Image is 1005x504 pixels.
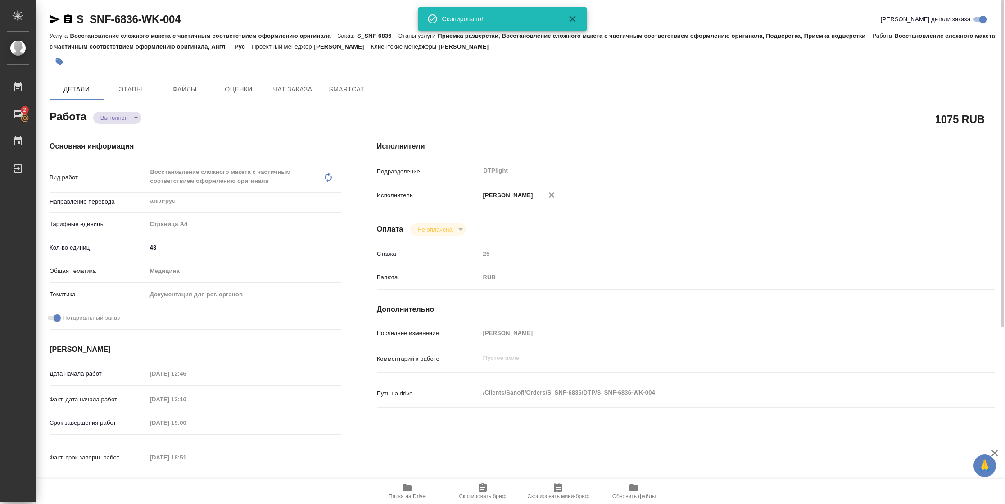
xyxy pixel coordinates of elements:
[77,13,181,25] a: S_SNF-6836-WK-004
[98,114,131,122] button: Выполнен
[2,103,34,126] a: 2
[459,493,506,499] span: Скопировать бриф
[50,267,147,276] p: Общая тематика
[369,479,445,504] button: Папка на Drive
[50,108,86,124] h2: Работа
[314,43,371,50] p: [PERSON_NAME]
[109,84,152,95] span: Этапы
[377,354,480,363] p: Комментарий к работе
[445,479,521,504] button: Скопировать бриф
[338,32,357,39] p: Заказ:
[50,14,60,25] button: Скопировать ссылку для ЯМессенджера
[596,479,672,504] button: Обновить файлы
[377,191,480,200] p: Исполнитель
[562,14,584,24] button: Закрыть
[480,270,944,285] div: RUB
[357,32,398,39] p: S_SNF-6836
[973,454,996,477] button: 🙏
[389,493,426,499] span: Папка на Drive
[50,395,147,404] p: Факт. дата начала работ
[50,344,341,355] h4: [PERSON_NAME]
[480,191,533,200] p: [PERSON_NAME]
[217,84,260,95] span: Оценки
[63,313,120,322] span: Нотариальный заказ
[480,327,944,340] input: Пустое поле
[63,14,73,25] button: Скопировать ссылку
[50,32,70,39] p: Услуга
[410,223,466,236] div: Выполнен
[377,329,480,338] p: Последнее изменение
[438,32,872,39] p: Приемка разверстки, Восстановление сложного макета с частичным соответствием оформлению оригинала...
[527,493,589,499] span: Скопировать мини-бриф
[377,304,995,315] h4: Дополнительно
[377,224,403,235] h4: Оплата
[147,217,341,232] div: Страница А4
[377,250,480,259] p: Ставка
[398,32,438,39] p: Этапы услуги
[542,185,561,205] button: Удалить исполнителя
[163,84,206,95] span: Файлы
[50,369,147,378] p: Дата начала работ
[612,493,656,499] span: Обновить файлы
[377,141,995,152] h4: Исполнители
[881,15,970,24] span: [PERSON_NAME] детали заказа
[50,32,995,50] p: Восстановление сложного макета с частичным соответствием оформлению оригинала, Англ → Рус
[480,385,944,400] textarea: /Clients/Sanofi/Orders/S_SNF-6836/DTP/S_SNF-6836-WK-004
[70,32,337,39] p: Восстановление сложного макета с частичным соответствием оформлению оригинала
[50,243,147,252] p: Кол-во единиц
[377,389,480,398] p: Путь на drive
[50,52,69,72] button: Добавить тэг
[93,112,141,124] div: Выполнен
[50,453,147,462] p: Факт. срок заверш. работ
[147,287,341,302] div: Документация для рег. органов
[377,273,480,282] p: Валюта
[147,416,226,429] input: Пустое поле
[50,477,147,486] p: Срок завершения услуги
[147,263,341,279] div: Медицина
[147,367,226,380] input: Пустое поле
[50,418,147,427] p: Срок завершения работ
[50,173,147,182] p: Вид работ
[147,393,226,406] input: Пустое поле
[935,111,985,127] h2: 1075 RUB
[371,43,439,50] p: Клиентские менеджеры
[442,14,555,23] div: Скопировано!
[271,84,314,95] span: Чат заказа
[50,220,147,229] p: Тарифные единицы
[55,84,98,95] span: Детали
[325,84,368,95] span: SmartCat
[252,43,314,50] p: Проектный менеджер
[873,32,895,39] p: Работа
[18,105,32,114] span: 2
[50,197,147,206] p: Направление перевода
[147,451,226,464] input: Пустое поле
[977,456,992,475] span: 🙏
[415,226,455,233] button: Не оплачена
[480,247,944,260] input: Пустое поле
[50,290,147,299] p: Тематика
[147,474,226,487] input: ✎ Введи что-нибудь
[50,141,341,152] h4: Основная информация
[147,241,341,254] input: ✎ Введи что-нибудь
[439,43,495,50] p: [PERSON_NAME]
[377,167,480,176] p: Подразделение
[521,479,596,504] button: Скопировать мини-бриф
